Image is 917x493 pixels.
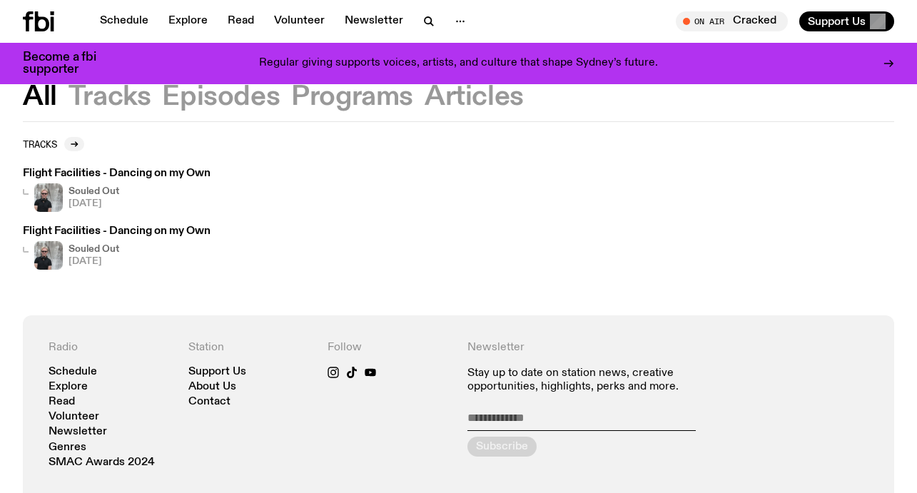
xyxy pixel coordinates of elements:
button: Programs [291,84,413,110]
a: Explore [160,11,216,31]
p: Regular giving supports voices, artists, and culture that shape Sydney’s future. [259,57,658,70]
button: All [23,84,57,110]
a: Explore [49,382,88,392]
span: [DATE] [69,199,119,208]
a: Support Us [188,367,246,377]
h2: Tracks [23,138,57,149]
img: Stephen looks directly at the camera, wearing a black tee, black sunglasses and headphones around... [34,183,63,212]
h4: Follow [328,341,450,355]
a: Volunteer [265,11,333,31]
a: Flight Facilities - Dancing on my OwnStephen looks directly at the camera, wearing a black tee, b... [23,226,211,270]
a: SMAC Awards 2024 [49,457,155,468]
a: Schedule [49,367,97,377]
button: Episodes [162,84,280,110]
h4: Radio [49,341,171,355]
h4: Souled Out [69,187,119,196]
button: Subscribe [467,437,537,457]
h4: Souled Out [69,245,119,254]
button: Articles [425,84,524,110]
a: Newsletter [336,11,412,31]
a: About Us [188,382,236,392]
h3: Flight Facilities - Dancing on my Own [23,226,211,237]
span: [DATE] [69,257,119,266]
a: Volunteer [49,412,99,422]
a: Flight Facilities - Dancing on my OwnStephen looks directly at the camera, wearing a black tee, b... [23,168,211,212]
a: Schedule [91,11,157,31]
button: On AirCracked [676,11,788,31]
span: Support Us [808,15,866,28]
a: Tracks [23,137,84,151]
button: Support Us [799,11,894,31]
a: Newsletter [49,427,107,437]
a: Read [49,397,75,407]
h4: Newsletter [467,341,729,355]
button: Tracks [69,84,151,110]
h3: Become a fbi supporter [23,51,114,76]
h3: Flight Facilities - Dancing on my Own [23,168,211,179]
a: Read [219,11,263,31]
img: Stephen looks directly at the camera, wearing a black tee, black sunglasses and headphones around... [34,241,63,270]
h4: Station [188,341,311,355]
a: Contact [188,397,230,407]
a: Genres [49,442,86,453]
p: Stay up to date on station news, creative opportunities, highlights, perks and more. [467,367,729,394]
